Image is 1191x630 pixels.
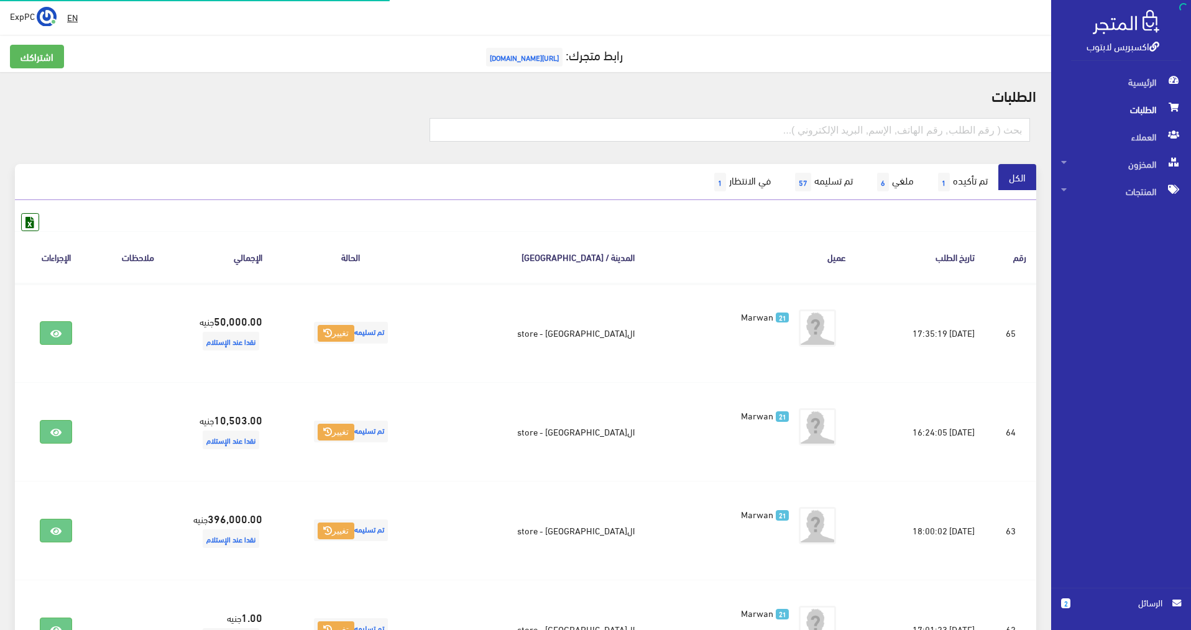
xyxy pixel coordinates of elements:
[483,43,623,66] a: رابط متجرك:[URL][DOMAIN_NAME]
[318,523,354,540] button: تغيير
[203,529,259,548] span: نقدا عند الإستلام
[781,164,863,200] a: تم تسليمه57
[203,332,259,350] span: نقدا عند الإستلام
[863,164,924,200] a: ملغي6
[741,505,773,523] span: Marwan
[998,164,1036,190] a: الكل
[645,231,856,283] th: عميل
[179,382,272,481] td: جنيه
[1051,150,1191,178] a: المخزون
[938,173,950,191] span: 1
[314,421,388,442] span: تم تسليمه
[701,164,781,200] a: في الانتظار1
[1061,150,1181,178] span: المخزون
[10,6,57,26] a: ... ExpPC
[799,507,836,544] img: avatar.png
[15,231,97,283] th: الإجراءات
[1080,596,1162,609] span: الرسائل
[179,231,272,283] th: اﻹجمالي
[924,164,998,200] a: تم تأكيده1
[203,431,259,449] span: نقدا عند الإستلام
[1061,68,1181,96] span: الرئيسية
[664,309,789,323] a: 21 Marwan
[741,308,773,325] span: Marwan
[1051,123,1191,150] a: العملاء
[429,283,645,383] td: ال[GEOGRAPHIC_DATA] - store
[429,231,645,283] th: المدينة / [GEOGRAPHIC_DATA]
[214,411,262,427] strong: 10,503.00
[97,231,179,283] th: ملاحظات
[318,424,354,441] button: تغيير
[272,231,430,283] th: الحالة
[314,322,388,344] span: تم تسليمه
[214,313,262,329] strong: 50,000.00
[664,507,789,521] a: 21 Marwan
[856,382,985,481] td: [DATE] 16:24:05
[664,408,789,422] a: 21 Marwan
[429,382,645,481] td: ال[GEOGRAPHIC_DATA] - store
[776,510,789,521] span: 21
[1061,596,1181,623] a: 2 الرسائل
[799,408,836,445] img: avatar.png
[430,118,1031,142] input: بحث ( رقم الطلب, رقم الهاتف, الإسم, البريد اﻹلكتروني )...
[741,406,773,424] span: Marwan
[714,173,726,191] span: 1
[37,7,57,27] img: ...
[1061,123,1181,150] span: العملاء
[795,173,811,191] span: 57
[67,9,78,25] u: EN
[877,173,889,191] span: 6
[985,231,1036,283] th: رقم
[741,604,773,621] span: Marwan
[1051,96,1191,123] a: الطلبات
[1051,68,1191,96] a: الرئيسية
[985,382,1036,481] td: 64
[1093,10,1159,34] img: .
[10,8,35,24] span: ExpPC
[776,313,789,323] span: 21
[664,606,789,619] a: 21 Marwan
[985,283,1036,383] td: 65
[318,325,354,342] button: تغيير
[1061,598,1070,608] span: 2
[799,309,836,347] img: avatar.png
[776,411,789,422] span: 21
[1051,178,1191,205] a: المنتجات
[241,609,262,625] strong: 1.00
[856,231,985,283] th: تاريخ الطلب
[15,87,1036,103] h2: الطلبات
[10,45,64,68] a: اشتراكك
[985,481,1036,580] td: 63
[1087,37,1159,55] a: اكسبريس لابتوب
[486,48,563,66] span: [URL][DOMAIN_NAME]
[776,609,789,619] span: 21
[856,283,985,383] td: [DATE] 17:35:19
[208,510,262,526] strong: 396,000.00
[62,6,83,29] a: EN
[429,481,645,580] td: ال[GEOGRAPHIC_DATA] - store
[1061,178,1181,205] span: المنتجات
[179,481,272,580] td: جنيه
[179,283,272,383] td: جنيه
[314,519,388,541] span: تم تسليمه
[856,481,985,580] td: [DATE] 18:00:02
[1061,96,1181,123] span: الطلبات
